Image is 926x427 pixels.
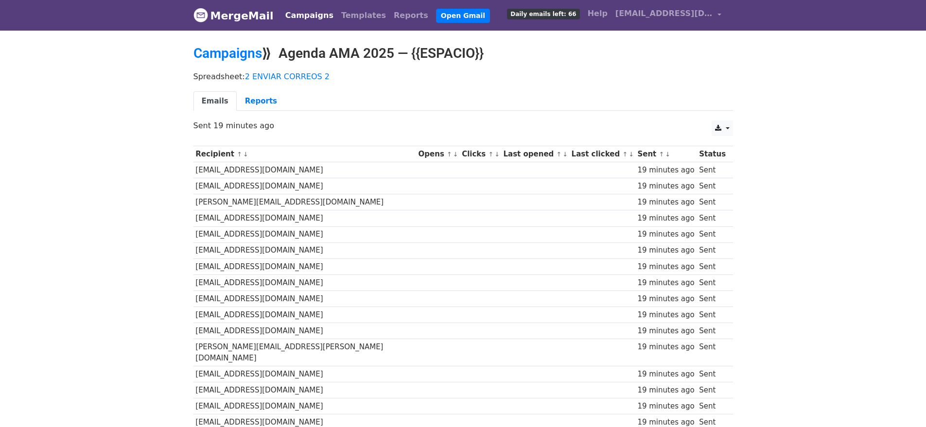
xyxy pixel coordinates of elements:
td: [EMAIL_ADDRESS][DOMAIN_NAME] [193,382,416,398]
td: Sent [697,258,728,274]
p: Sent 19 minutes ago [193,120,733,131]
td: [EMAIL_ADDRESS][DOMAIN_NAME] [193,307,416,323]
td: [EMAIL_ADDRESS][DOMAIN_NAME] [193,366,416,382]
td: Sent [697,178,728,194]
td: [PERSON_NAME][EMAIL_ADDRESS][DOMAIN_NAME] [193,194,416,210]
a: Templates [337,6,390,25]
img: MergeMail logo [193,8,208,22]
div: 19 minutes ago [637,165,694,176]
th: Last clicked [569,146,635,162]
p: Spreadsheet: [193,71,733,82]
td: Sent [697,274,728,290]
td: [EMAIL_ADDRESS][DOMAIN_NAME] [193,242,416,258]
div: 19 minutes ago [637,229,694,240]
a: 2 ENVIAR CORREOS 2 [245,72,330,81]
td: Sent [697,210,728,226]
div: 19 minutes ago [637,293,694,305]
td: [EMAIL_ADDRESS][DOMAIN_NAME] [193,178,416,194]
span: [EMAIL_ADDRESS][DOMAIN_NAME] [615,8,713,19]
a: MergeMail [193,5,274,26]
td: [EMAIL_ADDRESS][DOMAIN_NAME] [193,290,416,307]
div: 19 minutes ago [637,261,694,273]
td: Sent [697,323,728,339]
a: ↑ [659,151,664,158]
td: Sent [697,194,728,210]
div: 19 minutes ago [637,197,694,208]
th: Opens [416,146,460,162]
div: Widget de chat [877,380,926,427]
td: Sent [697,398,728,414]
a: ↑ [557,151,562,158]
td: Sent [697,290,728,307]
a: ↓ [629,151,634,158]
a: Reports [237,91,285,111]
div: 19 minutes ago [637,181,694,192]
a: ↓ [494,151,500,158]
td: [EMAIL_ADDRESS][DOMAIN_NAME] [193,398,416,414]
div: 19 minutes ago [637,385,694,396]
div: 19 minutes ago [637,213,694,224]
td: Sent [697,307,728,323]
td: Sent [697,339,728,366]
td: Sent [697,366,728,382]
a: Open Gmail [436,9,490,23]
td: [EMAIL_ADDRESS][DOMAIN_NAME] [193,323,416,339]
a: Daily emails left: 66 [503,4,583,23]
td: [PERSON_NAME][EMAIL_ADDRESS][PERSON_NAME][DOMAIN_NAME] [193,339,416,366]
td: [EMAIL_ADDRESS][DOMAIN_NAME] [193,258,416,274]
a: [EMAIL_ADDRESS][DOMAIN_NAME] [612,4,725,27]
div: 19 minutes ago [637,401,694,412]
div: 19 minutes ago [637,277,694,289]
div: 19 minutes ago [637,325,694,337]
th: Last opened [501,146,569,162]
span: Daily emails left: 66 [507,9,579,19]
div: 19 minutes ago [637,342,694,353]
a: ↑ [488,151,493,158]
td: Sent [697,162,728,178]
a: Campaigns [193,45,262,61]
a: ↑ [237,151,242,158]
td: [EMAIL_ADDRESS][DOMAIN_NAME] [193,226,416,242]
div: 19 minutes ago [637,309,694,321]
th: Sent [635,146,697,162]
a: ↓ [453,151,458,158]
a: ↓ [562,151,568,158]
td: [EMAIL_ADDRESS][DOMAIN_NAME] [193,210,416,226]
a: Reports [390,6,432,25]
th: Clicks [459,146,501,162]
th: Status [697,146,728,162]
a: ↑ [622,151,628,158]
div: 19 minutes ago [637,245,694,256]
td: Sent [697,242,728,258]
a: Campaigns [281,6,337,25]
h2: ⟫ Agenda AMA 2025 — {{ESPACIO}} [193,45,733,62]
th: Recipient [193,146,416,162]
td: Sent [697,382,728,398]
iframe: Chat Widget [877,380,926,427]
div: 19 minutes ago [637,369,694,380]
td: Sent [697,226,728,242]
a: ↑ [447,151,452,158]
td: [EMAIL_ADDRESS][DOMAIN_NAME] [193,274,416,290]
a: ↓ [243,151,248,158]
a: Emails [193,91,237,111]
td: [EMAIL_ADDRESS][DOMAIN_NAME] [193,162,416,178]
a: ↓ [665,151,670,158]
a: Help [584,4,612,23]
